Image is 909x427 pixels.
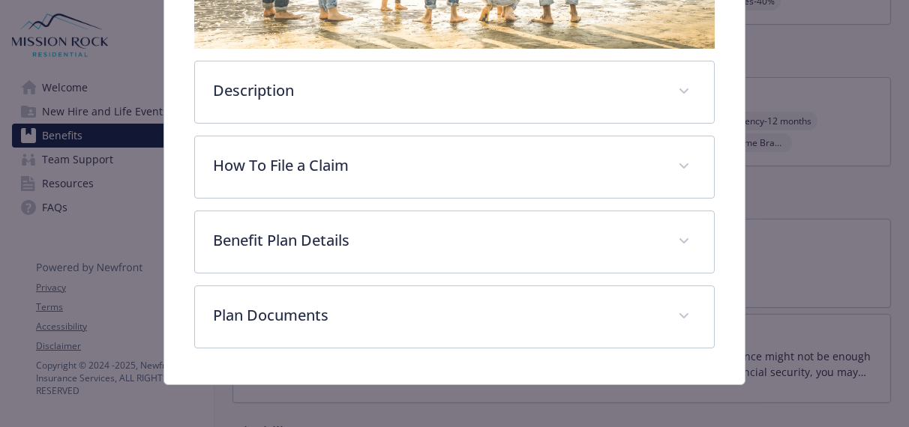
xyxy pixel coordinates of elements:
[195,61,714,123] div: Description
[213,154,660,177] p: How To File a Claim
[213,304,660,327] p: Plan Documents
[195,286,714,348] div: Plan Documents
[213,229,660,252] p: Benefit Plan Details
[213,79,660,102] p: Description
[195,136,714,198] div: How To File a Claim
[195,211,714,273] div: Benefit Plan Details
